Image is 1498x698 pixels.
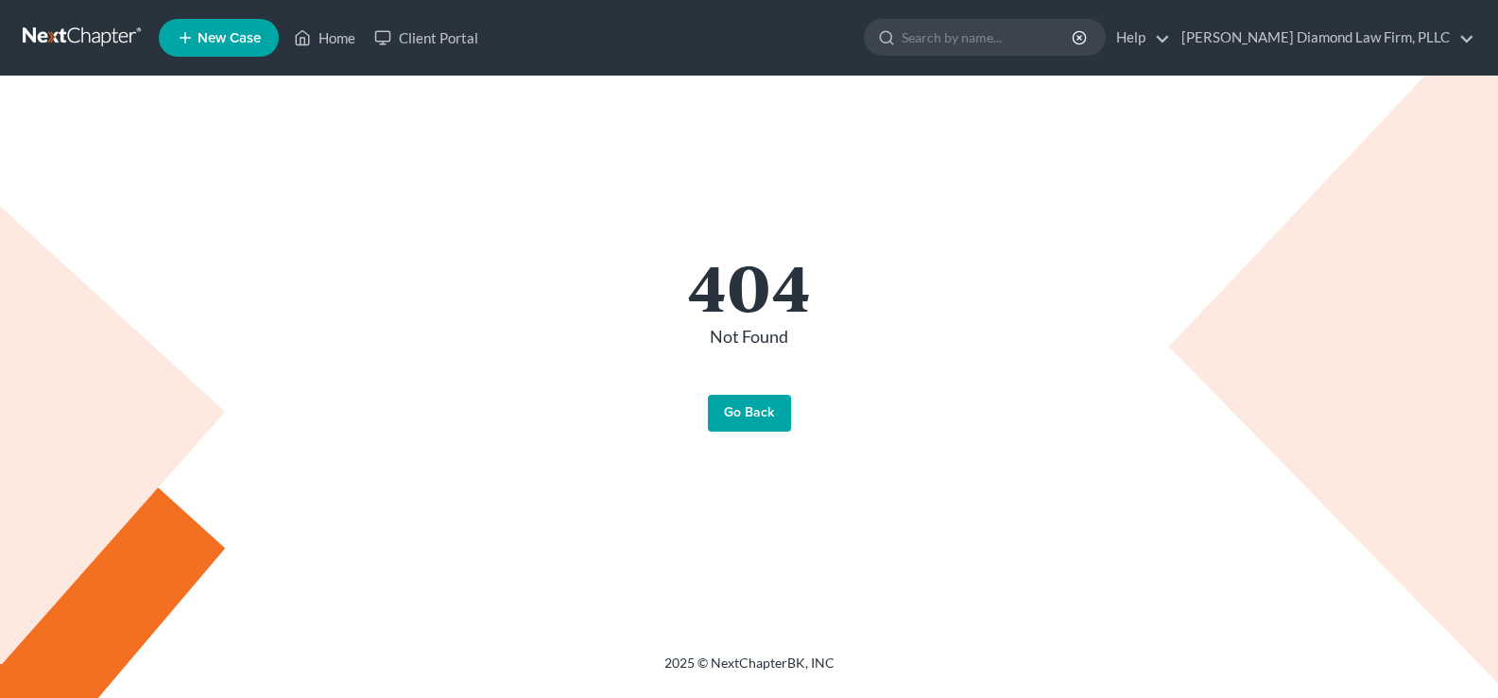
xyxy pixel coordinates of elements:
span: New Case [198,31,261,45]
p: Not Found [230,325,1269,349]
a: Home [284,21,365,55]
a: Help [1107,21,1170,55]
a: [PERSON_NAME] Diamond Law Firm, PLLC [1172,21,1474,55]
input: Search by name... [902,20,1075,55]
a: Client Portal [365,21,488,55]
div: 2025 © NextChapterBK, INC [211,654,1288,688]
h1: 404 [230,253,1269,317]
a: Go Back [708,395,791,433]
